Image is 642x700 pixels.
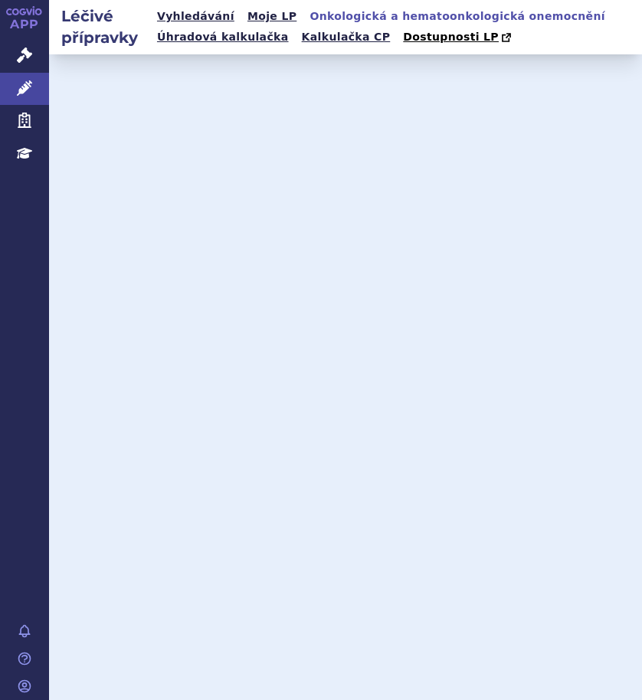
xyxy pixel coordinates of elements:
[403,31,499,43] span: Dostupnosti LP
[49,54,642,700] iframe: </loremip> </dol> </sit> </ame> </con> <adipis elits="doe-temporin" utla-etd-magna-aliquae="Adm v...
[398,27,519,48] a: Dostupnosti LP
[305,6,610,27] a: Onkologická a hematoonkologická onemocnění
[297,27,395,47] a: Kalkulačka CP
[49,5,152,48] h2: Léčivé přípravky
[152,6,239,27] a: Vyhledávání
[243,6,301,27] a: Moje LP
[152,27,293,47] a: Úhradová kalkulačka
